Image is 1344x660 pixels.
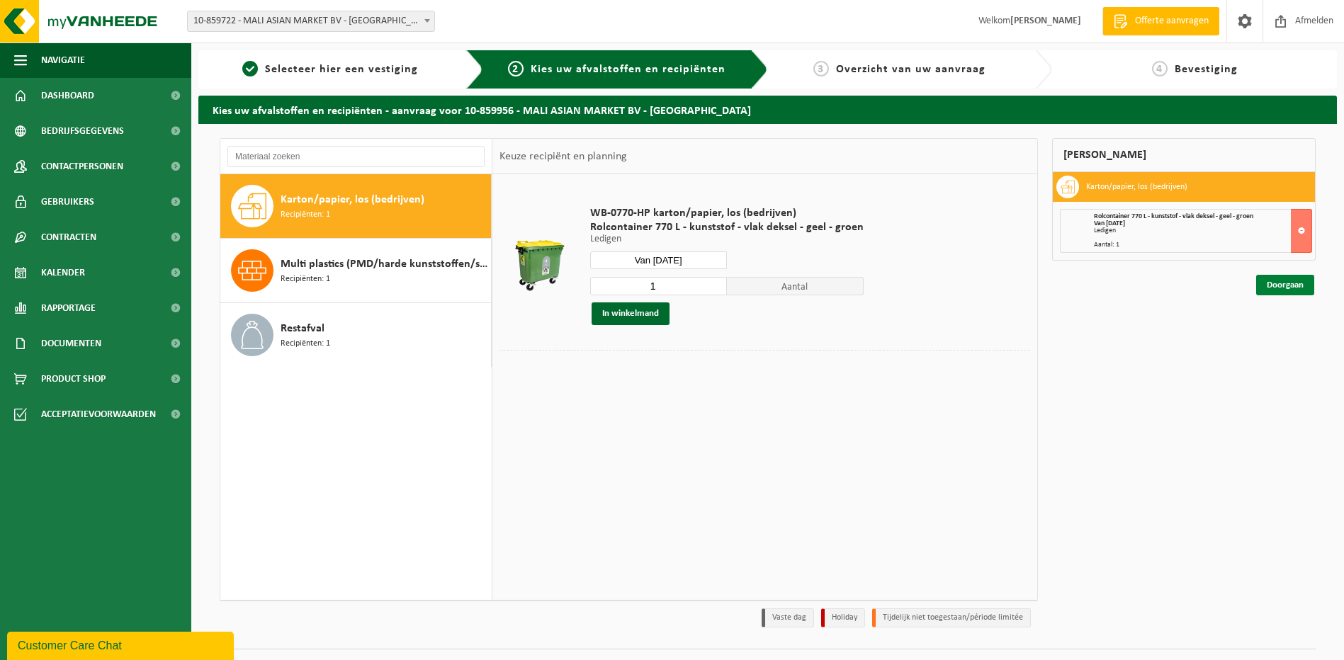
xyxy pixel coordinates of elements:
div: Ledigen [1094,227,1311,234]
span: Aantal [727,277,864,295]
span: Karton/papier, los (bedrijven) [281,191,424,208]
span: Restafval [281,320,324,337]
span: Documenten [41,326,101,361]
span: Recipiënten: 1 [281,337,330,351]
h2: Kies uw afvalstoffen en recipiënten - aanvraag voor 10-859956 - MALI ASIAN MARKET BV - [GEOGRAPHI... [198,96,1337,123]
span: Recipiënten: 1 [281,208,330,222]
span: Gebruikers [41,184,94,220]
span: 2 [508,61,524,76]
a: Offerte aanvragen [1102,7,1219,35]
span: Rolcontainer 770 L - kunststof - vlak deksel - geel - groen [590,220,864,234]
span: Contracten [41,220,96,255]
a: Doorgaan [1256,275,1314,295]
li: Holiday [821,608,865,627]
span: WB-0770-HP karton/papier, los (bedrijven) [590,206,864,220]
button: In winkelmand [592,302,670,325]
li: Vaste dag [762,608,814,627]
span: Contactpersonen [41,149,123,184]
span: 3 [813,61,829,76]
li: Tijdelijk niet toegestaan/période limitée [872,608,1031,627]
span: Multi plastics (PMD/harde kunststoffen/spanbanden/EPS/folie naturel/folie gemengd) [281,256,487,273]
span: Kies uw afvalstoffen en recipiënten [531,64,725,75]
span: Offerte aanvragen [1131,14,1212,28]
strong: Van [DATE] [1094,220,1125,227]
a: 1Selecteer hier een vestiging [205,61,455,78]
input: Materiaal zoeken [227,146,485,167]
button: Karton/papier, los (bedrijven) Recipiënten: 1 [220,174,492,239]
button: Restafval Recipiënten: 1 [220,303,492,367]
span: 1 [242,61,258,76]
button: Multi plastics (PMD/harde kunststoffen/spanbanden/EPS/folie naturel/folie gemengd) Recipiënten: 1 [220,239,492,303]
div: [PERSON_NAME] [1052,138,1316,172]
iframe: chat widget [7,629,237,660]
span: Navigatie [41,42,85,78]
span: 10-859722 - MALI ASIAN MARKET BV - WERVIK [188,11,434,31]
input: Selecteer datum [590,251,727,269]
strong: [PERSON_NAME] [1010,16,1081,26]
span: Acceptatievoorwaarden [41,397,156,432]
span: 10-859722 - MALI ASIAN MARKET BV - WERVIK [187,11,435,32]
div: Aantal: 1 [1094,241,1311,249]
span: Product Shop [41,361,106,397]
span: Selecteer hier een vestiging [265,64,418,75]
span: Bedrijfsgegevens [41,113,124,149]
span: 4 [1152,61,1168,76]
span: Kalender [41,255,85,290]
h3: Karton/papier, los (bedrijven) [1086,176,1187,198]
span: Recipiënten: 1 [281,273,330,286]
span: Rolcontainer 770 L - kunststof - vlak deksel - geel - groen [1094,212,1253,220]
span: Bevestiging [1175,64,1238,75]
span: Dashboard [41,78,94,113]
p: Ledigen [590,234,864,244]
span: Rapportage [41,290,96,326]
div: Keuze recipiënt en planning [492,139,634,174]
span: Overzicht van uw aanvraag [836,64,986,75]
